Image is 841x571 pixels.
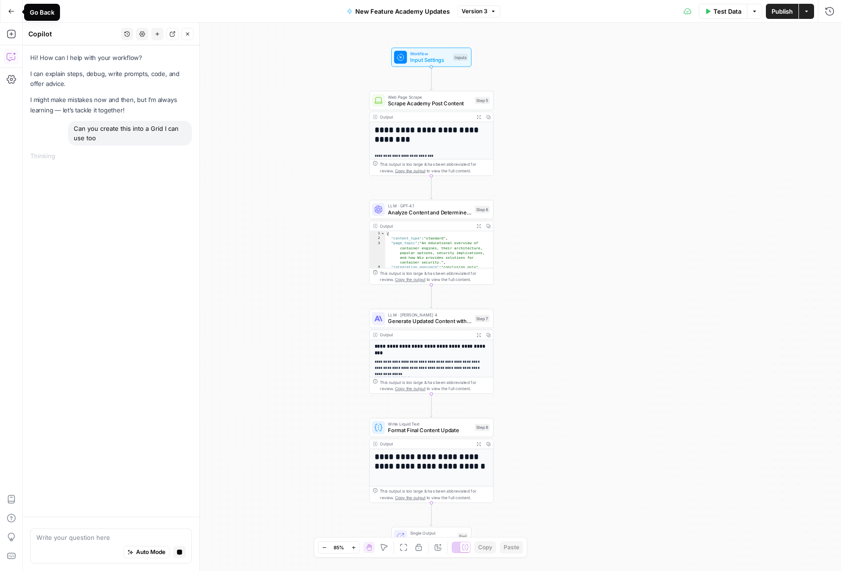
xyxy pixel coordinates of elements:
[504,543,519,552] span: Paste
[28,29,118,39] div: Copilot
[478,543,492,552] span: Copy
[395,168,425,173] span: Copy the output
[380,332,471,338] div: Output
[388,426,471,435] span: Format Final Content Update
[410,529,454,536] span: Single Output
[457,5,500,17] button: Version 3
[475,315,490,322] div: Step 7
[430,67,432,90] g: Edge from start to step_5
[380,488,489,501] div: This output is too large & has been abbreviated for review. to view the full content.
[388,99,471,107] span: Scrape Academy Post Content
[430,285,432,308] g: Edge from step_6 to step_7
[380,161,489,174] div: This output is too large & has been abbreviated for review. to view the full content.
[369,200,493,285] div: LLM · GPT-4.1Analyze Content and Determine Integration StrategyStep 6Output{ "content_type":"stan...
[713,7,741,16] span: Test Data
[369,236,385,241] div: 2
[136,548,165,556] span: Auto Mode
[380,441,471,447] div: Output
[475,206,490,213] div: Step 6
[380,231,385,236] span: Toggle code folding, rows 1 through 6
[388,312,471,318] span: LLM · [PERSON_NAME] 4
[410,51,450,57] span: Workflow
[380,379,489,392] div: This output is too large & has been abbreviated for review. to view the full content.
[380,114,471,120] div: Output
[388,317,471,325] span: Generate Updated Content with New Feature
[430,394,432,417] g: Edge from step_7 to step_8
[388,421,471,427] span: Write Liquid Text
[430,503,432,526] g: Edge from step_8 to end
[410,56,450,64] span: Input Settings
[410,535,454,543] span: Output
[30,53,192,63] p: Hi! How can I help with your workflow?
[388,94,471,100] span: Web Page Scrape
[395,277,425,282] span: Copy the output
[30,95,192,115] p: I might make mistakes now and then, but I’m always learning — let’s tackle it together!
[395,386,425,391] span: Copy the output
[369,527,493,546] div: Single OutputOutputEnd
[123,546,170,558] button: Auto Mode
[30,69,192,89] p: I can explain steps, debug, write prompts, code, and offer advice.
[369,309,493,394] div: LLM · [PERSON_NAME] 4Generate Updated Content with New FeatureStep 7Output**** **** **** **** ***...
[341,4,455,19] button: New Feature Academy Updates
[474,541,496,554] button: Copy
[369,265,385,270] div: 4
[475,97,490,104] div: Step 5
[388,208,471,216] span: Analyze Content and Determine Integration Strategy
[334,544,344,551] span: 85%
[55,151,61,161] div: ...
[369,48,493,67] div: WorkflowInput SettingsInputs
[475,424,490,431] div: Step 8
[453,53,468,60] div: Inputs
[462,7,488,16] span: Version 3
[430,176,432,199] g: Edge from step_5 to step_6
[699,4,747,19] button: Test Data
[30,151,192,161] div: Thinking
[772,7,793,16] span: Publish
[380,270,489,283] div: This output is too large & has been abbreviated for review. to view the full content.
[388,203,471,209] span: LLM · GPT-4.1
[395,495,425,500] span: Copy the output
[68,121,192,145] div: Can you create this into a Grid I can use too
[457,533,468,540] div: End
[380,223,471,230] div: Output
[369,241,385,265] div: 3
[30,8,54,17] div: Go Back
[500,541,523,554] button: Paste
[369,231,385,236] div: 1
[766,4,798,19] button: Publish
[355,7,450,16] span: New Feature Academy Updates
